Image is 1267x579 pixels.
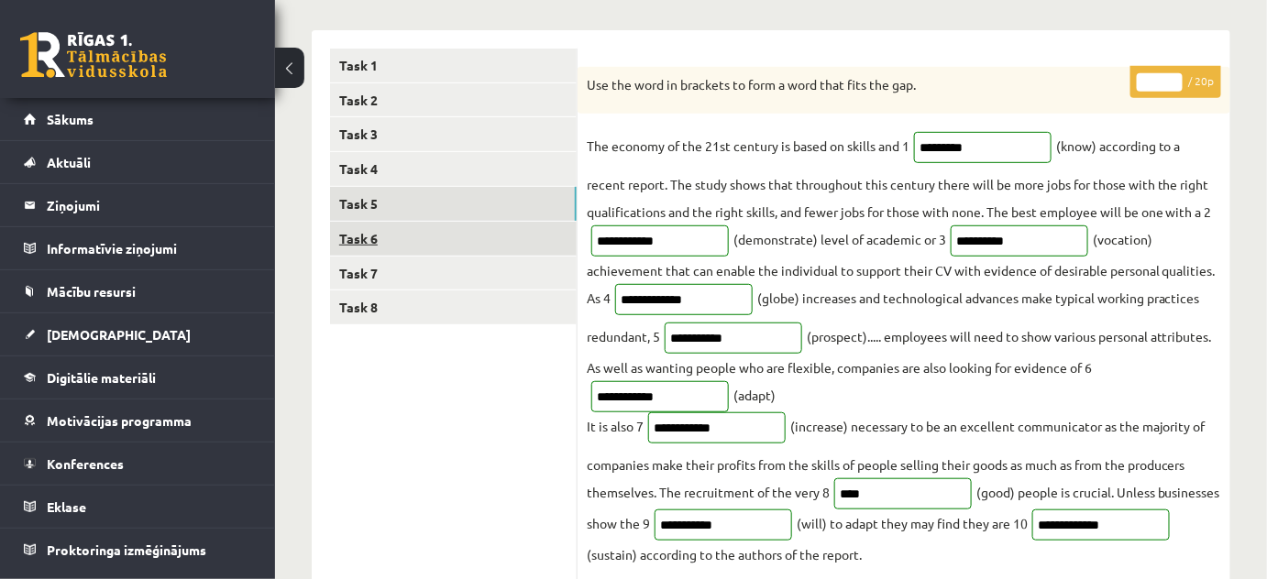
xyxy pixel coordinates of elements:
[47,412,192,429] span: Motivācijas programma
[330,117,577,151] a: Task 3
[330,152,577,186] a: Task 4
[24,356,252,399] a: Digitālie materiāli
[24,227,252,269] a: Informatīvie ziņojumi
[18,18,612,38] body: Editor, wiswyg-editor-47434069066140-1758373587-589
[1130,66,1221,98] p: / 20p
[24,270,252,312] a: Mācību resursi
[47,498,86,515] span: Eklase
[47,184,252,226] legend: Ziņojumi
[47,283,136,300] span: Mācību resursi
[587,284,611,311] p: As 4
[330,49,577,82] a: Task 1
[24,313,252,355] a: [DEMOGRAPHIC_DATA]
[24,184,252,226] a: Ziņojumi
[47,326,191,343] span: [DEMOGRAPHIC_DATA]
[24,442,252,485] a: Konferences
[24,486,252,528] a: Eklase
[24,98,252,140] a: Sākums
[47,455,124,472] span: Konferences
[587,76,1129,94] p: Use the word in brackets to form a word that fits the gap.
[587,132,909,159] p: The economy of the 21st century is based on skills and 1
[330,257,577,290] a: Task 7
[47,227,252,269] legend: Informatīvie ziņojumi
[330,83,577,117] a: Task 2
[330,187,577,221] a: Task 5
[587,412,644,440] p: It is also 7
[47,111,94,127] span: Sākums
[24,399,252,442] a: Motivācijas programma
[24,141,252,183] a: Aktuāli
[47,369,156,386] span: Digitālie materiāli
[47,154,91,170] span: Aktuāli
[20,32,167,78] a: Rīgas 1. Tālmācības vidusskola
[24,529,252,571] a: Proktoringa izmēģinājums
[47,541,206,558] span: Proktoringa izmēģinājums
[330,222,577,256] a: Task 6
[330,290,577,324] a: Task 8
